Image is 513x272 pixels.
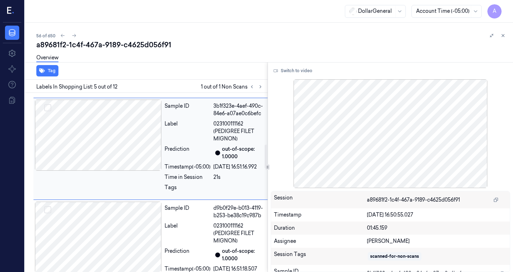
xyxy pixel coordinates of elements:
[165,247,211,262] div: Prediction
[213,102,263,117] div: 3b1f323e-4aef-490c-84e6-a07ae0c6befc
[271,65,315,76] button: Switch to video
[44,206,51,213] button: Select row
[367,211,507,219] div: [DATE] 16:50:55.027
[36,33,56,39] span: 56 of 650
[165,184,211,195] div: Tags
[36,83,118,91] span: Labels In Shopping List: 5 out of 12
[165,174,211,181] div: Time in Session
[367,196,460,204] span: a89681f2-1c4f-467a-9189-c4625d056f91
[165,163,211,171] div: Timestamp (-05:00)
[274,211,367,219] div: Timestamp
[367,224,507,232] div: 01:45.159
[222,145,263,160] div: out-of-scope: 1.0000
[165,102,211,117] div: Sample ID
[36,54,58,62] a: Overview
[370,253,419,260] div: scanned-for-non-scans
[213,174,263,181] div: 21s
[274,238,367,245] div: Assignee
[36,40,507,50] div: a89681f2-1c4f-467a-9189-c4625d056f91
[367,238,507,245] div: [PERSON_NAME]
[274,224,367,232] div: Duration
[222,247,263,262] div: out-of-scope: 1.0000
[44,104,51,111] button: Select row
[165,222,211,245] div: Label
[487,4,502,18] button: A
[274,194,367,206] div: Session
[36,65,58,76] button: Tag
[213,204,263,219] div: d9b0f29e-b013-4119-b253-be38c19c987b
[213,163,263,171] div: [DATE] 16:51:16.992
[201,82,265,91] span: 1 out of 1 Non Scans
[213,120,263,143] span: 023100111162 (PEDIGREE FILET MIGNON)
[274,251,367,262] div: Session Tags
[165,204,211,219] div: Sample ID
[165,120,211,143] div: Label
[213,222,263,245] span: 023100111162 (PEDIGREE FILET MIGNON)
[165,145,211,160] div: Prediction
